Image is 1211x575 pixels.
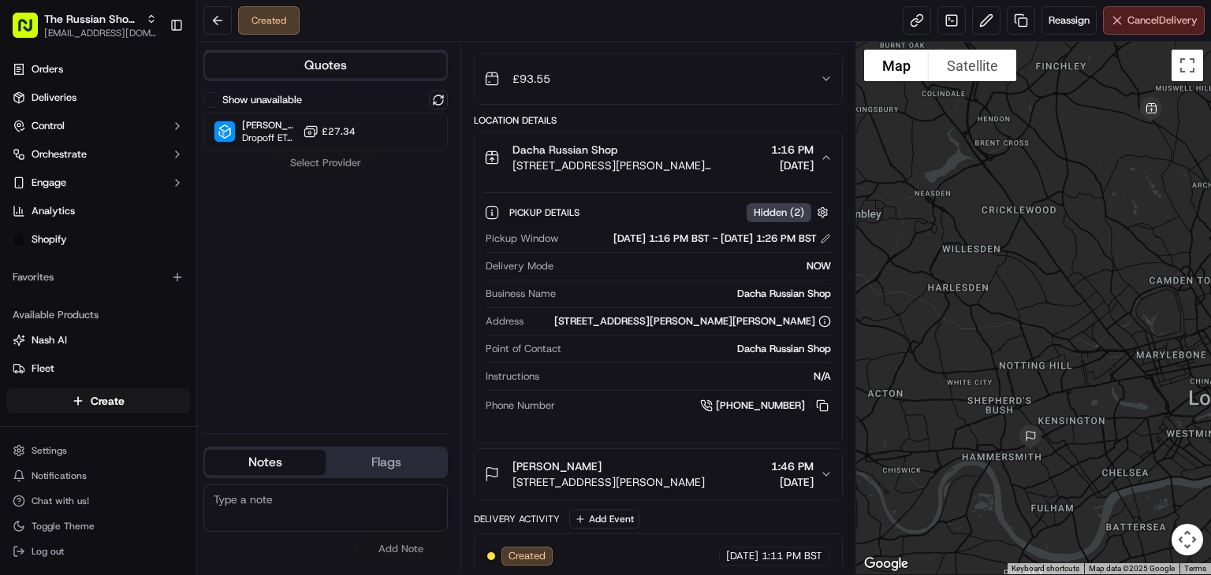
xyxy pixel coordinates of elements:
[486,399,555,413] span: Phone Number
[6,490,190,512] button: Chat with us!
[6,265,190,290] div: Favorites
[32,176,66,190] span: Engage
[13,233,25,246] img: Shopify logo
[6,388,190,414] button: Create
[1127,13,1198,28] span: Cancel Delivery
[509,549,546,563] span: Created
[268,154,287,173] button: Start new chat
[32,495,89,507] span: Chat with us!
[16,204,106,217] div: Past conversations
[61,243,93,256] span: [DATE]
[33,150,61,178] img: 9188753566659_6852d8bf1fb38e338040_72.png
[568,342,831,356] div: Dacha Russian Shop
[91,393,125,409] span: Create
[486,287,556,301] span: Business Name
[6,302,190,328] div: Available Products
[6,465,190,487] button: Notifications
[929,50,1016,81] button: Show satellite imagery
[475,183,842,443] div: Dacha Russian Shop[STREET_ADDRESS][PERSON_NAME][PERSON_NAME]1:16 PM[DATE]
[562,287,831,301] div: Dacha Russian Shop
[16,271,41,296] img: Masood Aslam
[6,227,190,252] a: Shopify
[16,353,28,365] div: 📗
[512,474,705,490] span: [STREET_ADDRESS][PERSON_NAME]
[512,158,765,173] span: [STREET_ADDRESS][PERSON_NAME][PERSON_NAME]
[1172,50,1203,81] button: Toggle fullscreen view
[1172,524,1203,555] button: Map camera controls
[222,93,302,107] label: Show unavailable
[1049,13,1090,28] span: Reassign
[32,545,64,558] span: Log out
[140,286,172,299] span: [DATE]
[111,389,191,402] a: Powered byPylon
[474,114,843,127] div: Location Details
[133,353,146,365] div: 💻
[13,333,184,347] a: Nash AI
[131,286,136,299] span: •
[486,342,561,356] span: Point of Contact
[32,333,67,347] span: Nash AI
[6,170,190,195] button: Engage
[554,314,831,328] div: [STREET_ADDRESS][PERSON_NAME][PERSON_NAME]
[1184,564,1206,573] a: Terms (opens in new tab)
[509,206,583,219] span: Pickup Details
[127,345,259,373] a: 💻API Documentation
[71,165,217,178] div: We're available if you need us!
[205,450,326,475] button: Notes
[486,232,558,246] span: Pickup Window
[32,287,44,299] img: 1736555255976-a54dd68f-1ca7-489b-9aae-adbdc363a1c4
[486,259,553,273] span: Delivery Mode
[326,450,446,475] button: Flags
[771,158,814,173] span: [DATE]
[16,62,287,87] p: Welcome 👋
[32,469,87,482] span: Notifications
[1103,6,1205,35] button: CancelDelivery
[32,362,54,376] span: Fleet
[6,198,190,224] a: Analytics
[44,27,157,39] button: [EMAIL_ADDRESS][DOMAIN_NAME]
[475,449,842,499] button: [PERSON_NAME][STREET_ADDRESS][PERSON_NAME]1:46 PM[DATE]
[9,345,127,373] a: 📗Knowledge Base
[6,57,190,82] a: Orders
[16,150,44,178] img: 1736555255976-a54dd68f-1ca7-489b-9aae-adbdc363a1c4
[771,458,814,474] span: 1:46 PM
[1041,6,1097,35] button: Reassign
[6,440,190,462] button: Settings
[486,369,539,384] span: Instructions
[6,328,190,353] button: Nash AI
[13,362,184,376] a: Fleet
[32,119,65,133] span: Control
[149,351,253,367] span: API Documentation
[242,132,296,144] span: Dropoff ETA -
[860,554,912,574] img: Google
[157,390,191,402] span: Pylon
[6,356,190,381] button: Fleet
[32,444,67,457] span: Settings
[486,314,524,328] span: Address
[771,474,814,490] span: [DATE]
[49,286,128,299] span: [PERSON_NAME]
[71,150,259,165] div: Start new chat
[44,11,140,27] span: The Russian Shop LTD
[32,91,76,105] span: Deliveries
[1012,563,1079,574] button: Keyboard shortcuts
[32,147,87,161] span: Orchestrate
[474,513,560,525] div: Delivery Activity
[6,6,163,44] button: The Russian Shop LTD[EMAIL_ADDRESS][DOMAIN_NAME]
[32,62,63,76] span: Orders
[475,54,842,104] button: £93.55
[864,50,929,81] button: Show street map
[32,351,121,367] span: Knowledge Base
[560,259,831,273] div: NOW
[32,520,95,532] span: Toggle Theme
[6,142,190,167] button: Orchestrate
[41,101,284,117] input: Got a question? Start typing here...
[613,232,831,246] div: [DATE] 1:16 PM BST - [DATE] 1:26 PM BST
[303,124,356,139] button: £27.34
[512,71,550,87] span: £93.55
[860,554,912,574] a: Open this area in Google Maps (opens a new window)
[32,232,67,247] span: Shopify
[569,510,639,529] button: Add Event
[1089,564,1175,573] span: Map data ©2025 Google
